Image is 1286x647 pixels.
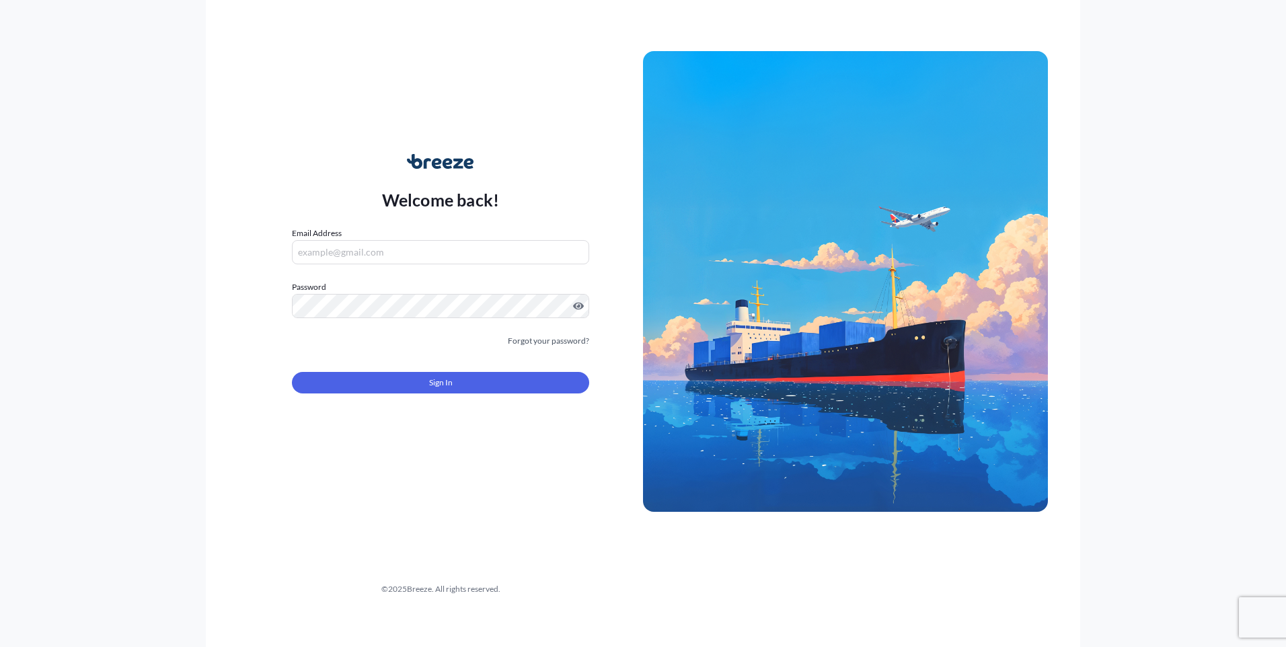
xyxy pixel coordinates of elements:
[238,582,643,596] div: © 2025 Breeze. All rights reserved.
[382,189,500,211] p: Welcome back!
[643,51,1048,511] img: Ship illustration
[292,280,589,294] label: Password
[508,334,589,348] a: Forgot your password?
[429,376,453,389] span: Sign In
[573,301,584,311] button: Show password
[292,372,589,393] button: Sign In
[292,240,589,264] input: example@gmail.com
[292,227,342,240] label: Email Address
